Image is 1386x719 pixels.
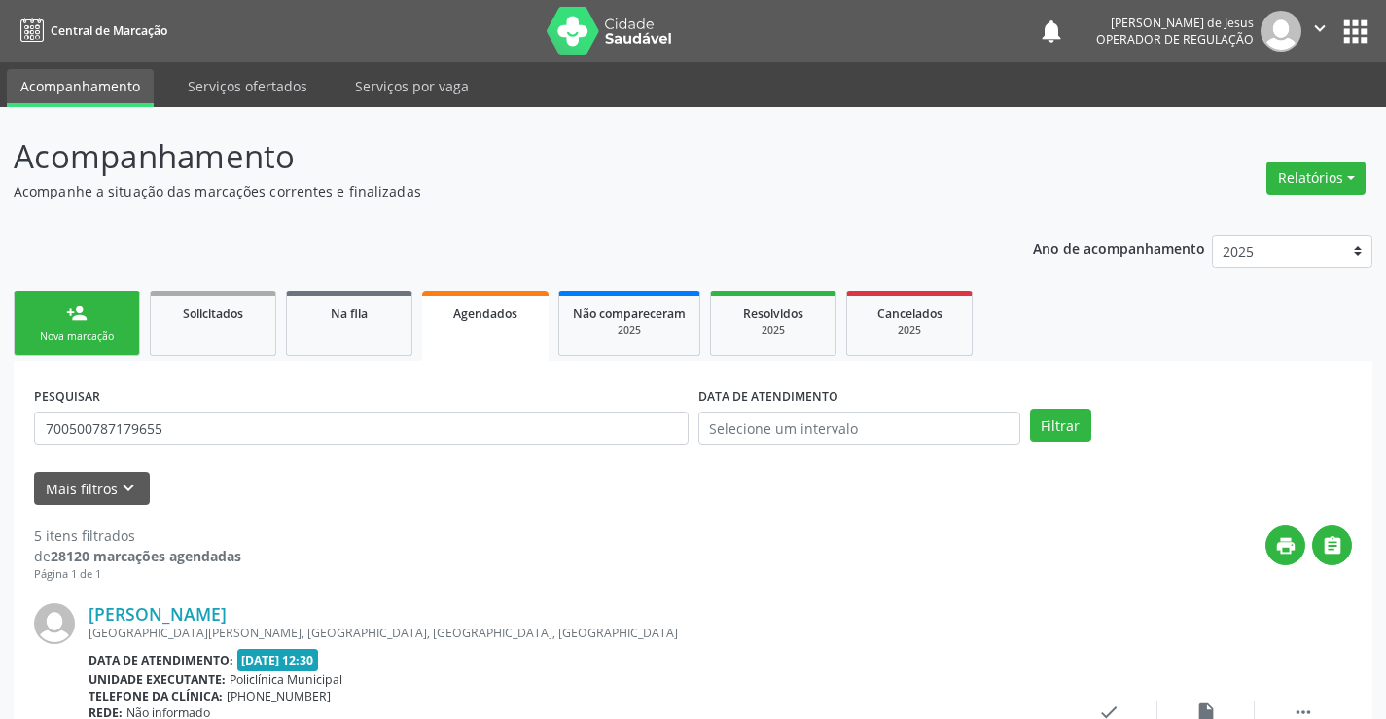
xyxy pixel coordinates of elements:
[1309,18,1331,39] i: 
[573,323,686,338] div: 2025
[89,688,223,704] b: Telefone da clínica:
[34,412,689,445] input: Nome, CNS
[1096,31,1254,48] span: Operador de regulação
[183,306,243,322] span: Solicitados
[230,671,342,688] span: Policlínica Municipal
[341,69,482,103] a: Serviços por vaga
[453,306,517,322] span: Agendados
[34,472,150,506] button: Mais filtroskeyboard_arrow_down
[1312,525,1352,565] button: 
[877,306,942,322] span: Cancelados
[1266,162,1366,195] button: Relatórios
[34,525,241,546] div: 5 itens filtrados
[725,323,822,338] div: 2025
[174,69,321,103] a: Serviços ofertados
[743,306,803,322] span: Resolvidos
[237,649,319,671] span: [DATE] 12:30
[1322,535,1343,557] i: 
[51,22,167,39] span: Central de Marcação
[1265,525,1305,565] button: print
[698,412,1020,445] input: Selecione um intervalo
[861,323,958,338] div: 2025
[1030,409,1091,442] button: Filtrar
[34,381,100,412] label: PESQUISAR
[89,652,233,668] b: Data de atendimento:
[28,329,125,343] div: Nova marcação
[1301,11,1338,52] button: 
[51,547,241,565] strong: 28120 marcações agendadas
[1261,11,1301,52] img: img
[118,478,139,499] i: keyboard_arrow_down
[227,688,331,704] span: [PHONE_NUMBER]
[698,381,838,412] label: DATA DE ATENDIMENTO
[34,566,241,583] div: Página 1 de 1
[66,303,88,324] div: person_add
[331,306,368,322] span: Na fila
[34,603,75,644] img: img
[34,546,241,566] div: de
[7,69,154,107] a: Acompanhamento
[1033,235,1205,260] p: Ano de acompanhamento
[14,132,965,181] p: Acompanhamento
[14,181,965,201] p: Acompanhe a situação das marcações correntes e finalizadas
[1038,18,1065,45] button: notifications
[89,603,227,625] a: [PERSON_NAME]
[14,15,167,47] a: Central de Marcação
[89,671,226,688] b: Unidade executante:
[1338,15,1372,49] button: apps
[573,306,686,322] span: Não compareceram
[1096,15,1254,31] div: [PERSON_NAME] de Jesus
[1275,535,1297,557] i: print
[89,625,1060,641] div: [GEOGRAPHIC_DATA][PERSON_NAME], [GEOGRAPHIC_DATA], [GEOGRAPHIC_DATA], [GEOGRAPHIC_DATA]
